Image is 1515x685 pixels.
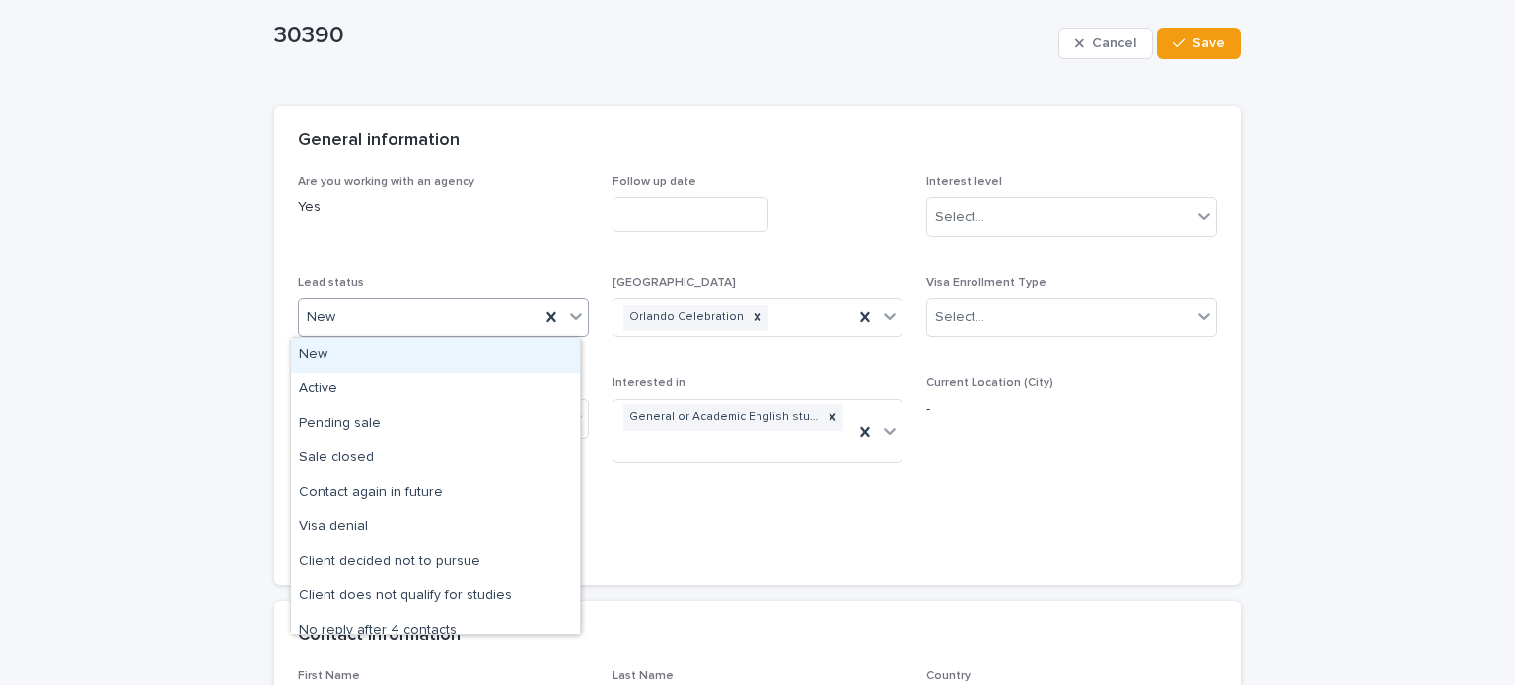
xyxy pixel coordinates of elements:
div: Select... [935,207,984,228]
span: Cancel [1092,36,1136,50]
div: General or Academic English studies [623,404,823,431]
div: New [291,338,580,373]
div: Client does not qualify for studies [291,580,580,614]
span: Current Location (City) [926,377,1053,389]
span: [GEOGRAPHIC_DATA] [613,277,736,289]
span: Interest level [926,176,1002,188]
div: Contact again in future [291,476,580,511]
span: Country [926,670,971,682]
h2: General information [298,130,460,152]
p: Yes [298,197,589,218]
span: Interested in [613,377,685,389]
h2: Contact information [298,625,461,647]
div: Client decided not to pursue [291,545,580,580]
div: Sale closed [291,442,580,476]
span: Last Name [613,670,674,682]
p: 30390 [274,22,1050,50]
span: Lead status [298,277,364,289]
div: Visa denial [291,511,580,545]
button: Cancel [1058,28,1153,59]
div: Pending sale [291,407,580,442]
span: Visa Enrollment Type [926,277,1046,289]
div: Active [291,373,580,407]
div: Orlando Celebration [623,305,747,331]
span: Are you working with an agency [298,176,474,188]
div: Select... [935,308,984,328]
span: First Name [298,670,360,682]
span: Save [1192,36,1225,50]
span: New [307,308,335,328]
div: No reply after 4 contacts [291,614,580,649]
span: Follow up date [613,176,696,188]
button: Save [1157,28,1241,59]
p: - [926,399,1217,420]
